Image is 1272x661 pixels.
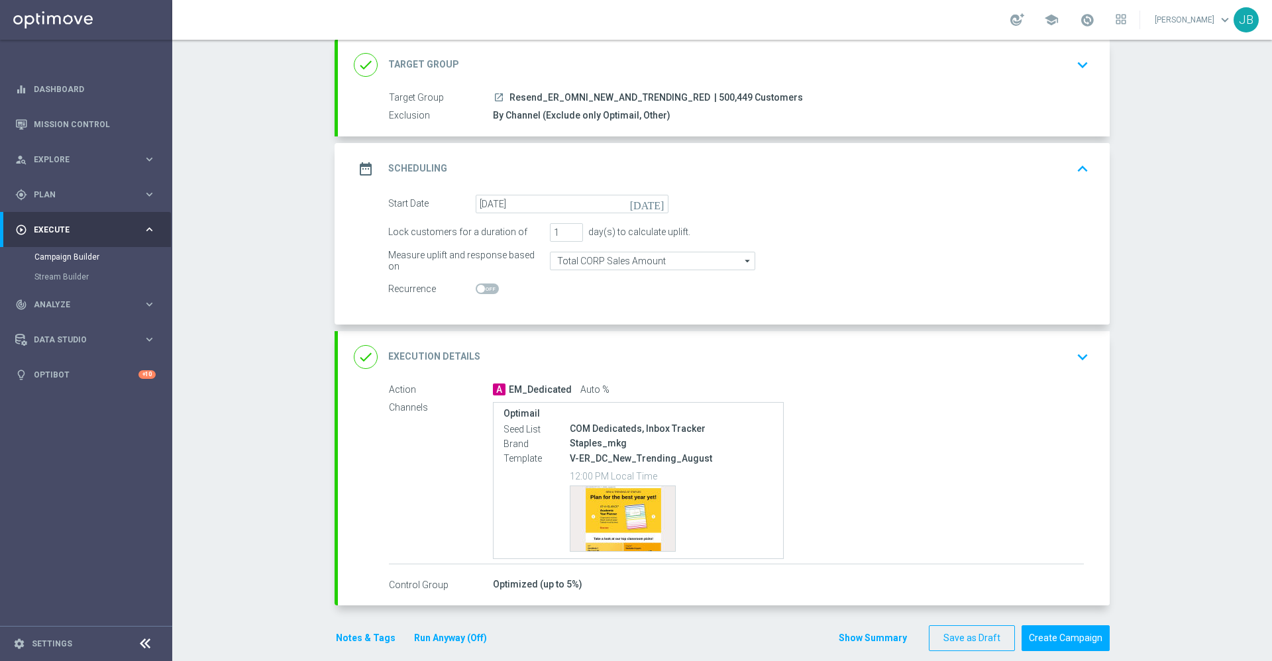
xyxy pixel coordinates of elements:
button: keyboard_arrow_up [1071,156,1094,181]
label: Template [503,452,570,464]
div: done Execution Details keyboard_arrow_down [354,344,1094,370]
label: Seed List [503,423,570,435]
div: Data Studio [15,334,143,346]
i: play_circle_outline [15,224,27,236]
a: Stream Builder [34,272,138,282]
p: V-ER_DC_New_Trending_August [570,452,773,464]
i: lightbulb [15,369,27,381]
a: Settings [32,640,72,648]
i: gps_fixed [15,189,27,201]
div: Optibot [15,357,156,392]
a: Dashboard [34,72,156,107]
i: keyboard_arrow_right [143,153,156,166]
div: day(s) to calculate uplift. [583,227,690,238]
p: 12:00 PM Local Time [570,469,773,482]
div: Stream Builder [34,267,171,287]
div: Start Date [388,195,476,213]
span: school [1044,13,1059,27]
span: EM_Dedicated [509,384,572,396]
div: +10 [138,370,156,379]
button: Run Anyway (Off) [413,630,488,646]
h2: Scheduling [388,162,447,175]
label: Control Group [389,579,493,591]
label: Target Group [389,92,493,104]
div: Measure uplift and response based on [388,252,543,270]
i: date_range [354,157,378,181]
i: arrow_drop_down [741,252,755,270]
div: date_range Scheduling keyboard_arrow_up [354,156,1094,181]
button: gps_fixed Plan keyboard_arrow_right [15,189,156,200]
i: keyboard_arrow_right [143,333,156,346]
button: Notes & Tags [335,630,397,646]
i: track_changes [15,299,27,311]
i: keyboard_arrow_down [1073,55,1092,75]
span: keyboard_arrow_down [1218,13,1232,27]
div: Execute [15,224,143,236]
span: Plan [34,191,143,199]
div: Explore [15,154,143,166]
button: person_search Explore keyboard_arrow_right [15,154,156,165]
button: Mission Control [15,119,156,130]
h2: Target Group [388,58,459,71]
span: A [493,383,505,395]
a: Campaign Builder [34,252,138,262]
i: [DATE] [630,195,669,209]
i: person_search [15,154,27,166]
button: keyboard_arrow_down [1071,344,1094,370]
div: Optimized (up to 5%) [493,578,1084,591]
button: lightbulb Optibot +10 [15,370,156,380]
a: Mission Control [34,107,156,142]
div: Plan [15,189,143,201]
i: equalizer [15,83,27,95]
span: Auto % [580,384,609,396]
span: Execute [34,226,143,234]
label: Optimail [503,408,773,419]
span: Resend_ER_OMNI_NEW_AND_TRENDING_RED [509,92,710,104]
i: keyboard_arrow_right [143,188,156,201]
div: Lock customers for a duration of [388,223,543,242]
button: play_circle_outline Execute keyboard_arrow_right [15,225,156,235]
button: Save as Draft [929,625,1015,651]
i: settings [13,638,25,650]
div: Staples_mkg [570,436,773,450]
button: Data Studio keyboard_arrow_right [15,334,156,345]
i: keyboard_arrow_right [143,223,156,236]
span: Analyze [34,301,143,309]
span: Data Studio [34,336,143,344]
label: Brand [503,438,570,450]
i: launch [494,92,504,103]
label: Exclusion [389,110,493,122]
a: [PERSON_NAME]keyboard_arrow_down [1153,10,1234,30]
span: Explore [34,156,143,164]
div: done Target Group keyboard_arrow_down [354,52,1094,77]
h2: Execution Details [388,350,480,363]
button: keyboard_arrow_down [1071,52,1094,77]
i: keyboard_arrow_right [143,298,156,311]
div: COM Dedicateds, Inbox Tracker [570,422,773,435]
div: Campaign Builder [34,247,171,267]
div: By Channel (Exclude only Optimail, Other) [493,109,1084,122]
button: Show Summary [838,631,908,646]
div: JB [1234,7,1259,32]
button: equalizer Dashboard [15,84,156,95]
div: Recurrence [388,280,476,299]
div: Dashboard [15,72,156,107]
div: Mission Control [15,107,156,142]
i: keyboard_arrow_up [1073,159,1092,179]
label: Channels [389,402,493,414]
input: Total CORP Sales Amount [550,252,755,270]
i: done [354,345,378,369]
label: Action [389,384,493,396]
span: | 500,449 Customers [714,92,803,104]
i: done [354,53,378,77]
div: Analyze [15,299,143,311]
button: track_changes Analyze keyboard_arrow_right [15,299,156,310]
